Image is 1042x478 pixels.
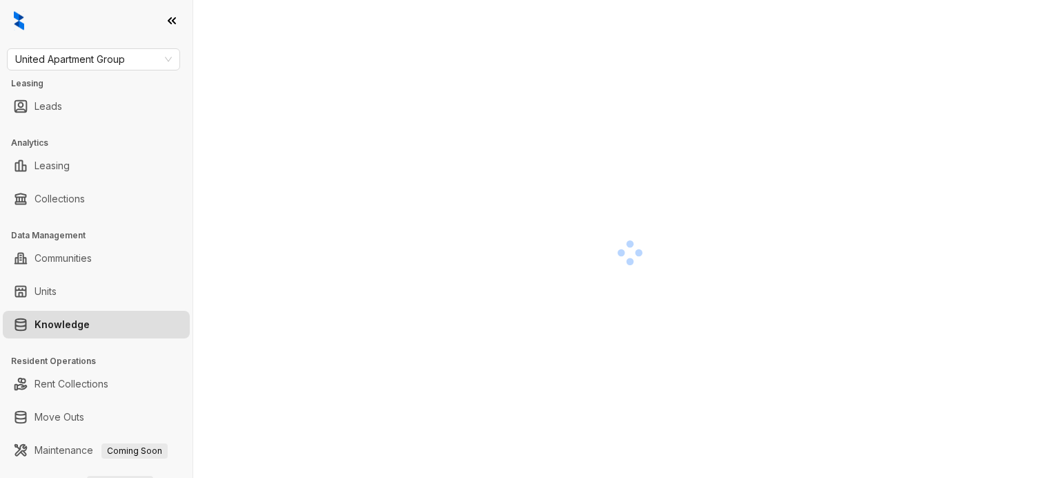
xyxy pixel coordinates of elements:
li: Knowledge [3,311,190,338]
a: Rent Collections [35,370,108,398]
li: Maintenance [3,437,190,464]
a: Knowledge [35,311,90,338]
a: Collections [35,185,85,213]
h3: Analytics [11,137,193,149]
a: Move Outs [35,403,84,431]
span: Coming Soon [101,443,168,459]
a: Leads [35,93,62,120]
li: Rent Collections [3,370,190,398]
a: Units [35,278,57,305]
li: Communities [3,245,190,272]
li: Units [3,278,190,305]
li: Move Outs [3,403,190,431]
a: Communities [35,245,92,272]
h3: Data Management [11,229,193,242]
li: Collections [3,185,190,213]
li: Leasing [3,152,190,180]
span: United Apartment Group [15,49,172,70]
a: Leasing [35,152,70,180]
h3: Leasing [11,77,193,90]
img: logo [14,11,24,30]
li: Leads [3,93,190,120]
h3: Resident Operations [11,355,193,367]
